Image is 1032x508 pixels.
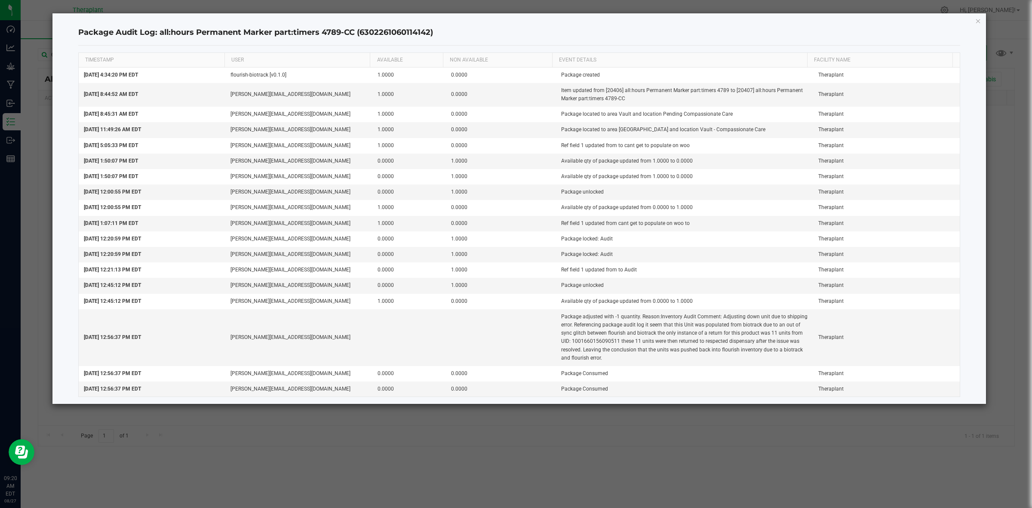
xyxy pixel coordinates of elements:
[813,216,960,231] td: Theraplant
[225,262,372,278] td: [PERSON_NAME][EMAIL_ADDRESS][DOMAIN_NAME]
[813,138,960,154] td: Theraplant
[556,122,813,138] td: Package located to area [GEOGRAPHIC_DATA] and location Vault - Compassionate Care
[443,53,552,68] th: NON AVAILABLE
[225,107,372,122] td: [PERSON_NAME][EMAIL_ADDRESS][DOMAIN_NAME]
[556,169,813,185] td: Available qty of package updated from 1.0000 to 0.0000
[552,53,807,68] th: EVENT DETAILS
[813,200,960,216] td: Theraplant
[225,278,372,293] td: [PERSON_NAME][EMAIL_ADDRESS][DOMAIN_NAME]
[84,334,141,340] span: [DATE] 12:56:37 PM EDT
[84,298,141,304] span: [DATE] 12:45:12 PM EDT
[446,68,556,83] td: 0.0000
[813,366,960,382] td: Theraplant
[446,83,556,107] td: 0.0000
[84,111,138,117] span: [DATE] 8:45:31 AM EDT
[813,83,960,107] td: Theraplant
[84,204,141,210] span: [DATE] 12:00:55 PM EDT
[446,200,556,216] td: 0.0000
[84,142,138,148] span: [DATE] 5:05:33 PM EDT
[84,236,141,242] span: [DATE] 12:20:59 PM EDT
[556,247,813,262] td: Package locked: Audit
[446,278,556,293] td: 1.0000
[446,154,556,169] td: 1.0000
[225,200,372,216] td: [PERSON_NAME][EMAIL_ADDRESS][DOMAIN_NAME]
[225,309,372,366] td: [PERSON_NAME][EMAIL_ADDRESS][DOMAIN_NAME]
[372,262,446,278] td: 0.0000
[84,91,138,97] span: [DATE] 8:44:52 AM EDT
[556,231,813,247] td: Package locked: Audit
[225,231,372,247] td: [PERSON_NAME][EMAIL_ADDRESS][DOMAIN_NAME]
[556,107,813,122] td: Package located to area Vault and location Pending Compassionate Care
[813,154,960,169] td: Theraplant
[372,247,446,262] td: 0.0000
[225,138,372,154] td: [PERSON_NAME][EMAIL_ADDRESS][DOMAIN_NAME]
[84,220,138,226] span: [DATE] 1:07:11 PM EDT
[556,262,813,278] td: Ref field 1 updated from to Audit
[813,231,960,247] td: Theraplant
[372,154,446,169] td: 0.0000
[225,169,372,185] td: [PERSON_NAME][EMAIL_ADDRESS][DOMAIN_NAME]
[225,366,372,382] td: [PERSON_NAME][EMAIL_ADDRESS][DOMAIN_NAME]
[225,122,372,138] td: [PERSON_NAME][EMAIL_ADDRESS][DOMAIN_NAME]
[84,251,141,257] span: [DATE] 12:20:59 PM EDT
[225,247,372,262] td: [PERSON_NAME][EMAIL_ADDRESS][DOMAIN_NAME]
[813,309,960,366] td: Theraplant
[372,107,446,122] td: 1.0000
[84,72,138,78] span: [DATE] 4:34:20 PM EDT
[446,231,556,247] td: 1.0000
[446,366,556,382] td: 0.0000
[556,309,813,366] td: Package adjusted with -1 quantity. Reason:Inventory Audit Comment: Adjusting down unit due to shi...
[446,107,556,122] td: 0.0000
[225,154,372,169] td: [PERSON_NAME][EMAIL_ADDRESS][DOMAIN_NAME]
[556,68,813,83] td: Package created
[372,200,446,216] td: 1.0000
[370,53,442,68] th: AVAILABLE
[225,216,372,231] td: [PERSON_NAME][EMAIL_ADDRESS][DOMAIN_NAME]
[556,294,813,309] td: Available qty of package updated from 0.0000 to 1.0000
[372,231,446,247] td: 0.0000
[225,68,372,83] td: flourish-biotrack [v0.1.0]
[84,267,141,273] span: [DATE] 12:21:13 PM EDT
[84,370,141,376] span: [DATE] 12:56:37 PM EDT
[446,185,556,200] td: 1.0000
[446,122,556,138] td: 0.0000
[84,386,141,392] span: [DATE] 12:56:37 PM EDT
[556,366,813,382] td: Package Consumed
[372,294,446,309] td: 1.0000
[372,138,446,154] td: 1.0000
[556,154,813,169] td: Available qty of package updated from 1.0000 to 0.0000
[807,53,953,68] th: Facility Name
[556,138,813,154] td: Ref field 1 updated from to cant get to populate on woo
[813,294,960,309] td: Theraplant
[813,122,960,138] td: Theraplant
[372,68,446,83] td: 1.0000
[9,439,34,465] iframe: Resource center
[446,247,556,262] td: 1.0000
[372,366,446,382] td: 0.0000
[446,138,556,154] td: 0.0000
[556,216,813,231] td: Ref field 1 updated from cant get to populate on woo to
[225,382,372,397] td: [PERSON_NAME][EMAIL_ADDRESS][DOMAIN_NAME]
[84,173,138,179] span: [DATE] 1:50:07 PM EDT
[813,169,960,185] td: Theraplant
[813,107,960,122] td: Theraplant
[84,189,141,195] span: [DATE] 12:00:55 PM EDT
[556,200,813,216] td: Available qty of package updated from 0.0000 to 1.0000
[225,83,372,107] td: [PERSON_NAME][EMAIL_ADDRESS][DOMAIN_NAME]
[813,262,960,278] td: Theraplant
[84,158,138,164] span: [DATE] 1:50:07 PM EDT
[446,262,556,278] td: 1.0000
[225,294,372,309] td: [PERSON_NAME][EMAIL_ADDRESS][DOMAIN_NAME]
[813,382,960,397] td: Theraplant
[372,83,446,107] td: 1.0000
[446,169,556,185] td: 1.0000
[446,382,556,397] td: 0.0000
[84,282,141,288] span: [DATE] 12:45:12 PM EDT
[78,27,961,38] h4: Package Audit Log: all:hours Permanent Marker part:timers 4789-CC (6302261060114142)
[556,382,813,397] td: Package Consumed
[224,53,370,68] th: USER
[446,294,556,309] td: 0.0000
[372,216,446,231] td: 1.0000
[372,185,446,200] td: 0.0000
[556,83,813,107] td: Item updated from [20406] all:hours Permanent Marker part:timers 4789 to [20407] all:hours Perman...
